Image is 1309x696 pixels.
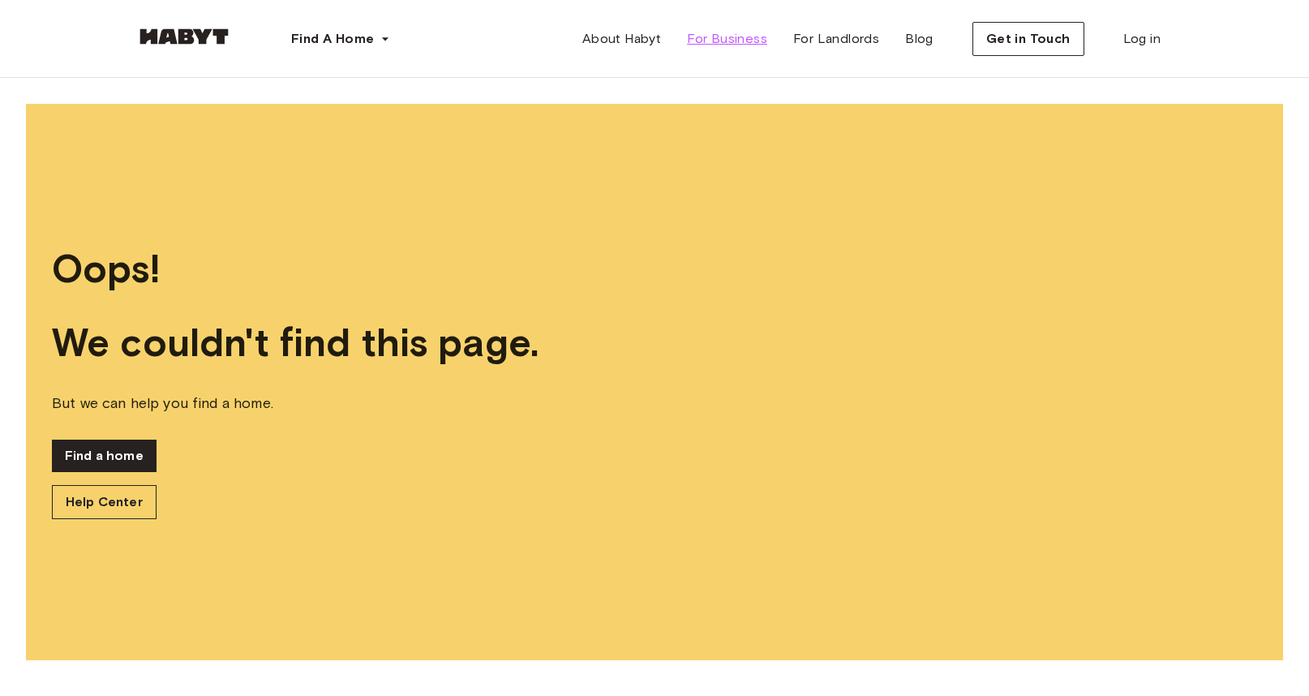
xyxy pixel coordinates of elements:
[291,29,374,49] span: Find A Home
[1123,29,1161,49] span: Log in
[892,23,946,55] a: Blog
[986,29,1071,49] span: Get in Touch
[905,29,933,49] span: Blog
[687,29,767,49] span: For Business
[52,440,157,472] a: Find a home
[52,319,1257,367] span: We couldn't find this page.
[793,29,879,49] span: For Landlords
[674,23,780,55] a: For Business
[1110,23,1174,55] a: Log in
[135,28,233,45] img: Habyt
[569,23,674,55] a: About Habyt
[52,245,1257,293] span: Oops!
[582,29,661,49] span: About Habyt
[278,23,403,55] button: Find A Home
[780,23,892,55] a: For Landlords
[52,393,1257,414] span: But we can help you find a home.
[972,22,1084,56] button: Get in Touch
[52,485,157,519] a: Help Center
